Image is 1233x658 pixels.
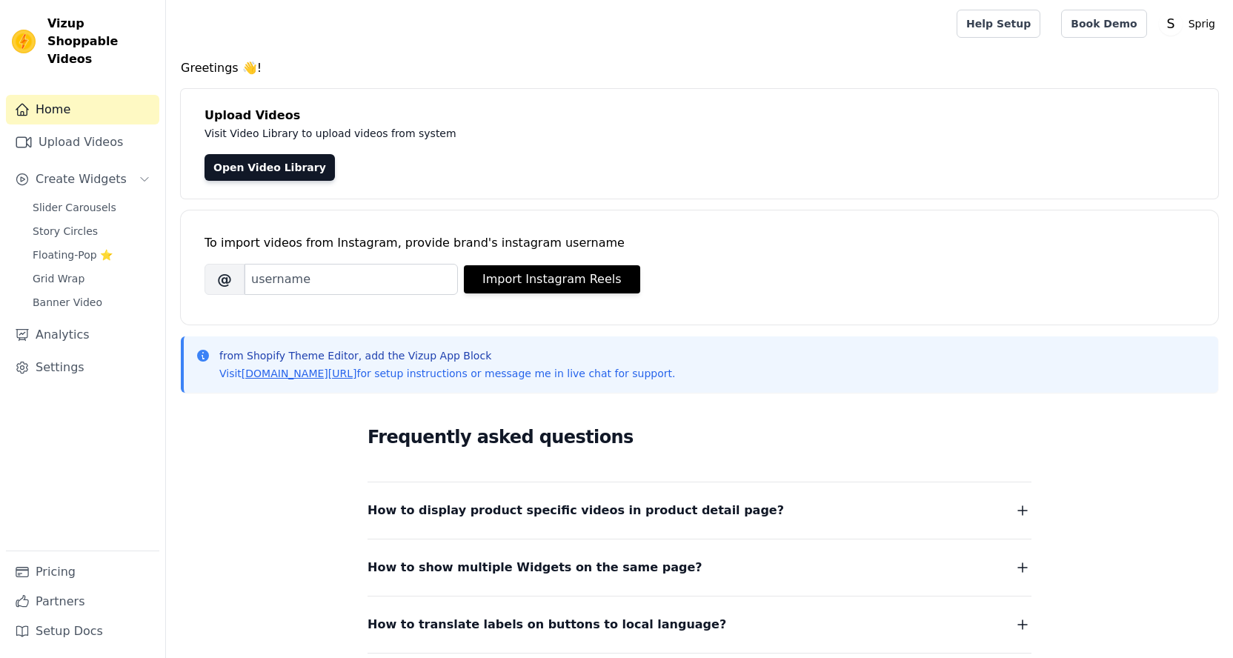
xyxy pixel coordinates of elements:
[368,500,1031,521] button: How to display product specific videos in product detail page?
[219,348,675,363] p: from Shopify Theme Editor, add the Vizup App Block
[12,30,36,53] img: Vizup
[957,10,1040,38] a: Help Setup
[368,500,784,521] span: How to display product specific videos in product detail page?
[6,95,159,124] a: Home
[24,221,159,242] a: Story Circles
[242,368,357,379] a: [DOMAIN_NAME][URL]
[205,234,1194,252] div: To import videos from Instagram, provide brand's instagram username
[368,557,702,578] span: How to show multiple Widgets on the same page?
[368,614,726,635] span: How to translate labels on buttons to local language?
[33,200,116,215] span: Slider Carousels
[1159,10,1221,37] button: S Sprig
[205,124,868,142] p: Visit Video Library to upload videos from system
[36,170,127,188] span: Create Widgets
[368,614,1031,635] button: How to translate labels on buttons to local language?
[47,15,153,68] span: Vizup Shoppable Videos
[245,264,458,295] input: username
[24,292,159,313] a: Banner Video
[1166,16,1174,31] text: S
[6,587,159,617] a: Partners
[181,59,1218,77] h4: Greetings 👋!
[6,320,159,350] a: Analytics
[33,295,102,310] span: Banner Video
[24,245,159,265] a: Floating-Pop ⭐
[6,557,159,587] a: Pricing
[6,127,159,157] a: Upload Videos
[368,557,1031,578] button: How to show multiple Widgets on the same page?
[6,164,159,194] button: Create Widgets
[219,366,675,381] p: Visit for setup instructions or message me in live chat for support.
[33,224,98,239] span: Story Circles
[33,247,113,262] span: Floating-Pop ⭐
[368,422,1031,452] h2: Frequently asked questions
[24,197,159,218] a: Slider Carousels
[1183,10,1221,37] p: Sprig
[6,617,159,646] a: Setup Docs
[24,268,159,289] a: Grid Wrap
[205,154,335,181] a: Open Video Library
[33,271,84,286] span: Grid Wrap
[6,353,159,382] a: Settings
[205,107,1194,124] h4: Upload Videos
[1061,10,1146,38] a: Book Demo
[205,264,245,295] span: @
[464,265,640,293] button: Import Instagram Reels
